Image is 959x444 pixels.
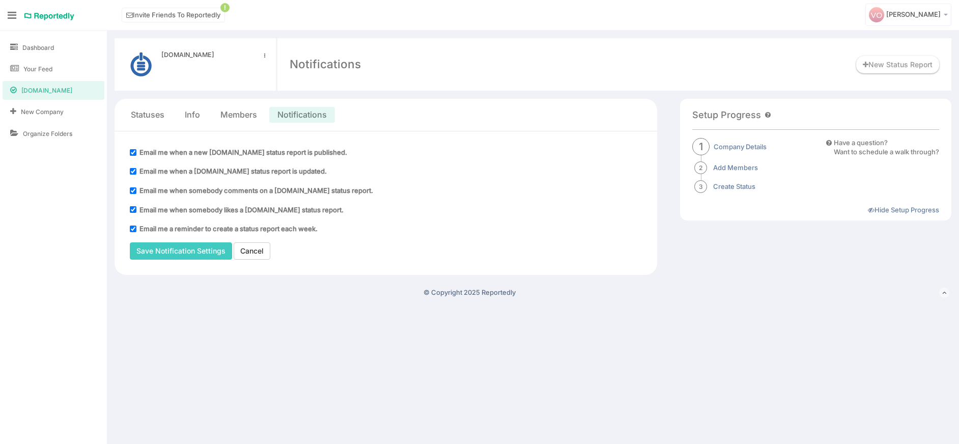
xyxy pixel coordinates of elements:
[856,56,939,73] a: New Status Report
[886,10,941,18] span: [PERSON_NAME]
[22,43,54,52] span: Dashboard
[3,38,104,57] a: Dashboard
[3,124,104,143] a: Organize Folders
[139,148,347,157] label: Email me when a new [DOMAIN_NAME] status report is published.
[220,109,257,121] a: Members
[139,224,318,234] label: Email me a reminder to create a status report each week.
[122,8,225,22] a: Invite Friends To Reportedly!
[692,110,761,120] h4: Setup Progress
[24,8,75,25] a: Reportedly
[3,81,104,100] a: [DOMAIN_NAME]
[868,206,939,214] a: Hide Setup Progress
[713,182,755,191] a: Create Status
[21,86,72,95] span: [DOMAIN_NAME]
[185,109,200,121] a: Info
[277,109,327,121] a: Notifications
[130,242,232,260] input: Save Notification Settings
[834,138,939,157] div: Have a question? Want to schedule a walk through?
[694,161,707,174] span: 2
[3,102,104,121] a: New Company
[23,129,72,138] span: Organize Folders
[139,166,327,176] label: Email me when a [DOMAIN_NAME] status report is updated.
[290,56,361,72] div: Notifications
[714,142,767,152] a: Company Details
[865,4,951,26] a: [PERSON_NAME]
[161,50,260,60] a: [DOMAIN_NAME]
[139,186,373,196] label: Email me when somebody comments on a [DOMAIN_NAME] status report.
[131,109,164,121] a: Statuses
[713,163,758,173] a: Add Members
[23,65,52,73] span: Your Feed
[826,138,939,157] a: Have a question?Want to schedule a walk through?
[127,50,155,78] img: medium_2014_crio_logo.jpg
[869,7,884,22] img: svg+xml;base64,PD94bWwgdmVyc2lvbj0iMS4wIiBlbmNvZGluZz0iVVRGLTgiPz4KICAgICAg%0APHN2ZyB2ZXJzaW9uPSI...
[220,3,230,12] span: !
[139,205,344,215] label: Email me when somebody likes a [DOMAIN_NAME] status report.
[3,60,104,78] a: Your Feed
[234,242,270,260] a: Cancel
[694,180,707,193] span: 3
[21,107,64,116] span: New Company
[692,138,710,155] span: 1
